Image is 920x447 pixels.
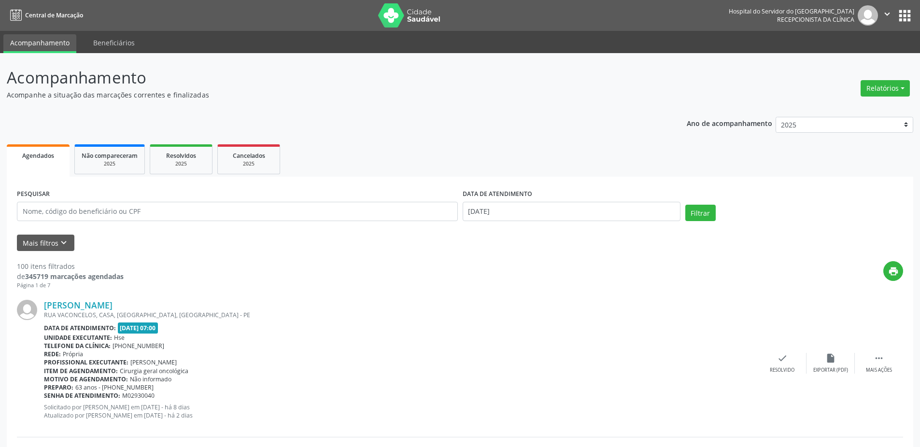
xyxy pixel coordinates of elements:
[825,353,836,363] i: insert_drive_file
[878,5,896,26] button: 
[25,11,83,19] span: Central de Marcação
[896,7,913,24] button: apps
[858,5,878,26] img: img
[883,261,903,281] button: print
[685,205,716,221] button: Filtrar
[44,391,120,400] b: Senha de atendimento:
[17,271,124,281] div: de
[113,342,164,350] span: [PHONE_NUMBER]
[17,261,124,271] div: 100 itens filtrados
[44,403,758,419] p: Solicitado por [PERSON_NAME] em [DATE] - há 8 dias Atualizado por [PERSON_NAME] em [DATE] - há 2 ...
[813,367,848,374] div: Exportar (PDF)
[44,358,128,366] b: Profissional executante:
[25,272,124,281] strong: 345719 marcações agendadas
[225,160,273,168] div: 2025
[44,324,116,332] b: Data de atendimento:
[861,80,910,97] button: Relatórios
[7,66,641,90] p: Acompanhamento
[130,375,171,383] span: Não informado
[729,7,854,15] div: Hospital do Servidor do [GEOGRAPHIC_DATA]
[44,383,73,391] b: Preparo:
[86,34,142,51] a: Beneficiários
[866,367,892,374] div: Mais ações
[233,152,265,160] span: Cancelados
[58,237,69,248] i: keyboard_arrow_down
[82,160,138,168] div: 2025
[118,322,158,334] span: [DATE] 07:00
[44,311,758,319] div: RUA VACONCELOS, CASA, [GEOGRAPHIC_DATA], [GEOGRAPHIC_DATA] - PE
[44,334,112,342] b: Unidade executante:
[17,235,74,251] button: Mais filtroskeyboard_arrow_down
[122,391,155,400] span: M02930040
[777,15,854,24] span: Recepcionista da clínica
[22,152,54,160] span: Agendados
[770,367,794,374] div: Resolvido
[17,300,37,320] img: img
[687,117,772,129] p: Ano de acompanhamento
[463,202,680,221] input: Selecione um intervalo
[63,350,83,358] span: Própria
[874,353,884,363] i: 
[882,9,892,19] i: 
[3,34,76,53] a: Acompanhamento
[44,300,113,310] a: [PERSON_NAME]
[44,367,118,375] b: Item de agendamento:
[44,342,111,350] b: Telefone da clínica:
[82,152,138,160] span: Não compareceram
[888,266,899,277] i: print
[75,383,154,391] span: 63 anos - [PHONE_NUMBER]
[130,358,177,366] span: [PERSON_NAME]
[166,152,196,160] span: Resolvidos
[44,375,128,383] b: Motivo de agendamento:
[777,353,788,363] i: check
[7,7,83,23] a: Central de Marcação
[17,202,458,221] input: Nome, código do beneficiário ou CPF
[463,187,532,202] label: DATA DE ATENDIMENTO
[44,350,61,358] b: Rede:
[17,187,50,202] label: PESQUISAR
[7,90,641,100] p: Acompanhe a situação das marcações correntes e finalizadas
[120,367,188,375] span: Cirurgia geral oncológica
[157,160,205,168] div: 2025
[114,334,125,342] span: Hse
[17,281,124,290] div: Página 1 de 7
